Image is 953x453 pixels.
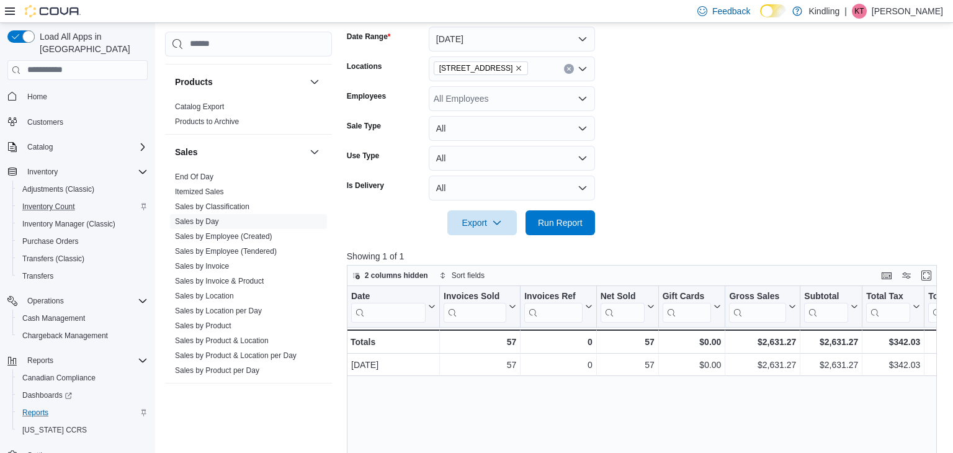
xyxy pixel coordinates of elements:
[804,290,848,302] div: Subtotal
[729,290,786,322] div: Gross Sales
[175,261,229,271] span: Sales by Invoice
[175,231,272,240] a: Sales by Employee (Created)
[22,353,58,368] button: Reports
[872,4,943,19] p: [PERSON_NAME]
[175,102,224,110] a: Catalog Export
[175,305,262,315] span: Sales by Location per Day
[12,250,153,267] button: Transfers (Classic)
[22,202,75,212] span: Inventory Count
[455,210,509,235] span: Export
[17,388,77,403] a: Dashboards
[165,169,332,382] div: Sales
[866,334,920,349] div: $342.03
[175,202,249,210] a: Sales by Classification
[347,268,433,283] button: 2 columns hidden
[347,250,943,262] p: Showing 1 of 1
[365,271,428,280] span: 2 columns hidden
[600,334,654,349] div: 57
[22,115,68,130] a: Customers
[175,394,305,406] button: Taxes
[17,217,148,231] span: Inventory Manager (Classic)
[17,423,92,437] a: [US_STATE] CCRS
[429,27,595,52] button: [DATE]
[22,313,85,323] span: Cash Management
[351,290,426,302] div: Date
[347,91,386,101] label: Employees
[17,269,58,284] a: Transfers
[22,408,48,418] span: Reports
[17,405,148,420] span: Reports
[175,291,234,300] a: Sales by Location
[351,334,436,349] div: Totals
[12,215,153,233] button: Inventory Manager (Classic)
[175,186,224,196] span: Itemized Sales
[2,352,153,369] button: Reports
[12,267,153,285] button: Transfers
[899,268,914,283] button: Display options
[175,246,277,256] span: Sales by Employee (Tendered)
[17,311,90,326] a: Cash Management
[524,290,582,302] div: Invoices Ref
[175,145,198,158] h3: Sales
[175,336,269,344] a: Sales by Product & Location
[2,87,153,105] button: Home
[17,328,113,343] a: Chargeback Management
[17,423,148,437] span: Washington CCRS
[578,94,588,104] button: Open list of options
[175,117,239,125] a: Products to Archive
[175,187,224,195] a: Itemized Sales
[12,404,153,421] button: Reports
[27,142,53,152] span: Catalog
[17,251,89,266] a: Transfers (Classic)
[347,151,379,161] label: Use Type
[760,4,786,17] input: Dark Mode
[866,290,920,322] button: Total Tax
[12,387,153,404] a: Dashboards
[27,167,58,177] span: Inventory
[175,320,231,330] span: Sales by Product
[22,373,96,383] span: Canadian Compliance
[175,75,305,87] button: Products
[12,369,153,387] button: Canadian Compliance
[17,269,148,284] span: Transfers
[524,290,592,322] button: Invoices Ref
[600,290,644,302] div: Net Sold
[22,164,63,179] button: Inventory
[866,290,910,322] div: Total Tax
[429,116,595,141] button: All
[804,290,848,322] div: Subtotal
[17,199,80,214] a: Inventory Count
[22,114,148,130] span: Customers
[866,290,910,302] div: Total Tax
[17,182,148,197] span: Adjustments (Classic)
[804,334,858,349] div: $2,631.27
[27,296,64,306] span: Operations
[17,388,148,403] span: Dashboards
[175,335,269,345] span: Sales by Product & Location
[22,254,84,264] span: Transfers (Classic)
[175,75,213,87] h3: Products
[854,4,864,19] span: KT
[662,334,721,349] div: $0.00
[175,101,224,111] span: Catalog Export
[22,353,148,368] span: Reports
[2,113,153,131] button: Customers
[729,357,796,372] div: $2,631.27
[17,217,120,231] a: Inventory Manager (Classic)
[175,216,219,226] span: Sales by Day
[175,276,264,285] a: Sales by Invoice & Product
[852,4,867,19] div: Kathleen Tai
[564,64,574,74] button: Clear input
[760,17,761,18] span: Dark Mode
[662,290,721,322] button: Gift Cards
[175,394,199,406] h3: Taxes
[444,334,516,349] div: 57
[2,292,153,310] button: Operations
[729,290,796,322] button: Gross Sales
[444,290,516,322] button: Invoices Sold
[347,121,381,131] label: Sale Type
[601,357,655,372] div: 57
[2,163,153,181] button: Inventory
[27,92,47,102] span: Home
[35,30,148,55] span: Load All Apps in [GEOGRAPHIC_DATA]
